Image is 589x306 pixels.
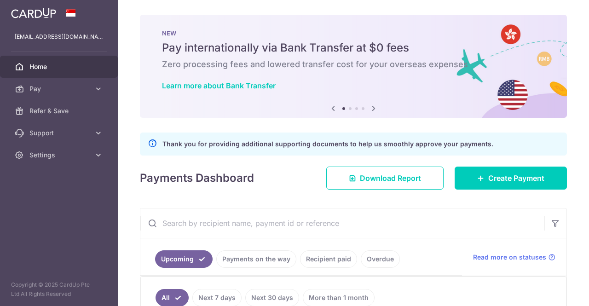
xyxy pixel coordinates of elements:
[140,15,567,118] img: Bank transfer banner
[140,170,254,186] h4: Payments Dashboard
[361,250,400,268] a: Overdue
[360,173,421,184] span: Download Report
[140,208,544,238] input: Search by recipient name, payment id or reference
[29,128,90,138] span: Support
[11,7,56,18] img: CardUp
[29,106,90,115] span: Refer & Save
[15,32,103,41] p: [EMAIL_ADDRESS][DOMAIN_NAME]
[29,84,90,93] span: Pay
[488,173,544,184] span: Create Payment
[29,150,90,160] span: Settings
[162,81,276,90] a: Learn more about Bank Transfer
[162,139,493,150] p: Thank you for providing additional supporting documents to help us smoothly approve your payments.
[473,253,546,262] span: Read more on statuses
[162,59,545,70] h6: Zero processing fees and lowered transfer cost for your overseas expenses
[455,167,567,190] a: Create Payment
[162,29,545,37] p: NEW
[216,250,296,268] a: Payments on the way
[473,253,555,262] a: Read more on statuses
[326,167,444,190] a: Download Report
[162,40,545,55] h5: Pay internationally via Bank Transfer at $0 fees
[155,250,213,268] a: Upcoming
[29,62,90,71] span: Home
[300,250,357,268] a: Recipient paid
